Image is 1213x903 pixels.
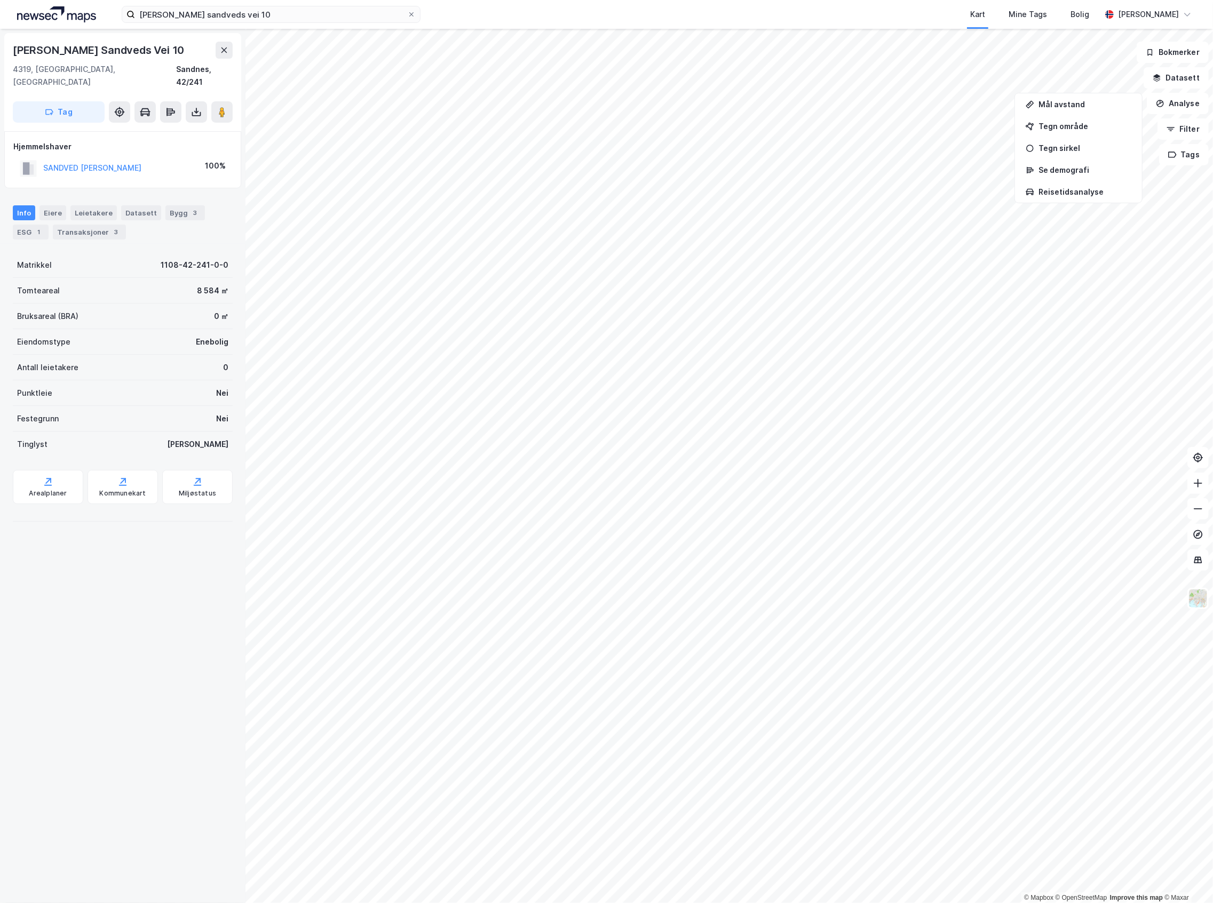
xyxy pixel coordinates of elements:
[1071,8,1089,21] div: Bolig
[13,42,186,59] div: [PERSON_NAME] Sandveds Vei 10
[1038,187,1131,196] div: Reisetidsanalyse
[1024,894,1053,901] a: Mapbox
[17,412,59,425] div: Festegrunn
[1147,93,1209,114] button: Analyse
[17,387,52,399] div: Punktleie
[135,6,407,22] input: Søk på adresse, matrikkel, gårdeiere, leietakere eller personer
[197,284,228,297] div: 8 584 ㎡
[205,159,226,172] div: 100%
[223,361,228,374] div: 0
[179,489,216,498] div: Miljøstatus
[13,205,35,220] div: Info
[167,438,228,451] div: [PERSON_NAME]
[1056,894,1107,901] a: OpenStreetMap
[1110,894,1163,901] a: Improve this map
[1137,42,1209,63] button: Bokmerker
[111,227,122,237] div: 3
[121,205,161,220] div: Datasett
[39,205,66,220] div: Eiere
[34,227,44,237] div: 1
[17,259,52,271] div: Matrikkel
[1009,8,1047,21] div: Mine Tags
[1159,144,1209,165] button: Tags
[1144,67,1209,89] button: Datasett
[1038,165,1131,174] div: Se demografi
[17,310,78,323] div: Bruksareal (BRA)
[1118,8,1179,21] div: [PERSON_NAME]
[165,205,205,220] div: Bygg
[216,412,228,425] div: Nei
[161,259,228,271] div: 1108-42-241-0-0
[1038,122,1131,131] div: Tegn område
[1038,100,1131,109] div: Mål avstand
[13,225,49,239] div: ESG
[17,284,60,297] div: Tomteareal
[53,225,126,239] div: Transaksjoner
[1160,852,1213,903] iframe: Chat Widget
[17,438,47,451] div: Tinglyst
[176,63,233,89] div: Sandnes, 42/241
[17,6,96,22] img: logo.a4113a55bc3d86da70a041830d287a7e.svg
[216,387,228,399] div: Nei
[13,140,232,153] div: Hjemmelshaver
[1157,118,1209,140] button: Filter
[99,489,146,498] div: Kommunekart
[13,63,176,89] div: 4319, [GEOGRAPHIC_DATA], [GEOGRAPHIC_DATA]
[1038,143,1131,153] div: Tegn sirkel
[17,335,70,348] div: Eiendomstype
[29,489,67,498] div: Arealplaner
[970,8,985,21] div: Kart
[17,361,78,374] div: Antall leietakere
[13,101,105,123] button: Tag
[70,205,117,220] div: Leietakere
[1188,588,1208,609] img: Z
[196,335,228,348] div: Enebolig
[190,207,201,218] div: 3
[214,310,228,323] div: 0 ㎡
[1160,852,1213,903] div: Kontrollprogram for chat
